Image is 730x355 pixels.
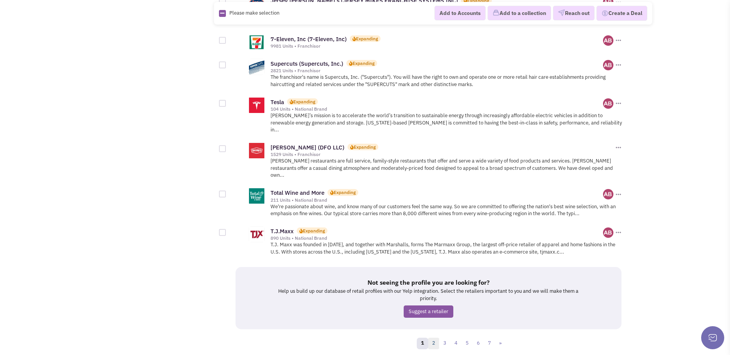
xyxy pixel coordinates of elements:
div: 1529 Units • Franchisor [271,151,614,158]
div: Expanding [354,144,376,150]
a: Supercuts (Supercuts, Inc.) [271,60,343,67]
a: 4 [450,338,462,349]
a: 3 [439,338,451,349]
div: 2821 Units • Franchisor [271,68,603,74]
img: iMkZg-XKaEGkwuPY-rrUfg.png [603,227,613,238]
a: 6 [473,338,484,349]
img: Deal-Dollar.png [601,9,608,18]
p: The franchisor's name is Supercuts, Inc. ("Supercuts"). You will have the right to own and operat... [271,74,623,88]
a: Suggest a retailer [404,305,453,318]
a: 7 [484,338,495,349]
div: Expanding [356,35,378,42]
div: Expanding [303,227,325,234]
button: Add to a collection [488,6,551,21]
a: [PERSON_NAME] (DFO LLC) [271,144,344,151]
span: Please make selection [229,10,279,16]
h5: Not seeing the profile you are looking for? [274,279,583,286]
img: iMkZg-XKaEGkwuPY-rrUfg.png [603,189,613,199]
a: Total Wine and More [271,189,324,196]
div: Expanding [293,98,315,105]
div: 9981 Units • Franchisor [271,43,603,49]
a: 5 [461,338,473,349]
div: 890 Units • National Brand [271,235,603,241]
img: Rectangle.png [219,10,226,17]
p: Help us build up our database of retail profiles with our Yelp integration. Select the retailers ... [274,288,583,302]
a: Tesla [271,98,284,106]
img: VectorPaper_Plane.png [558,10,565,17]
button: Reach out [553,6,595,21]
div: 211 Units • National Brand [271,197,603,203]
div: 104 Units • National Brand [271,106,603,112]
a: » [495,338,506,349]
div: Expanding [334,189,356,196]
button: Add to Accounts [434,6,486,20]
img: icon-collection-lavender.png [493,10,499,17]
div: Expanding [352,60,374,66]
p: [PERSON_NAME]’s mission is to accelerate the world’s transition to sustainable energy through inc... [271,112,623,134]
a: 1 [417,338,428,349]
p: We're passionate about wine, and know many of our customers feel the same way. So we are committe... [271,203,623,217]
p: T.J. Maxx was founded in [DATE], and together with Marshalls, forms The Marmaxx Group, the larges... [271,241,623,255]
a: 7-Eleven, Inc (7-Eleven, Inc) [271,35,347,43]
img: iMkZg-XKaEGkwuPY-rrUfg.png [603,60,613,70]
p: [PERSON_NAME] restaurants are full service, family-style restaurants that offer and serve a wide ... [271,158,623,179]
img: iMkZg-XKaEGkwuPY-rrUfg.png [603,98,613,109]
a: 2 [428,338,439,349]
button: Create a Deal [596,6,647,21]
img: iMkZg-XKaEGkwuPY-rrUfg.png [603,35,613,46]
a: T.J.Maxx [271,227,294,235]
